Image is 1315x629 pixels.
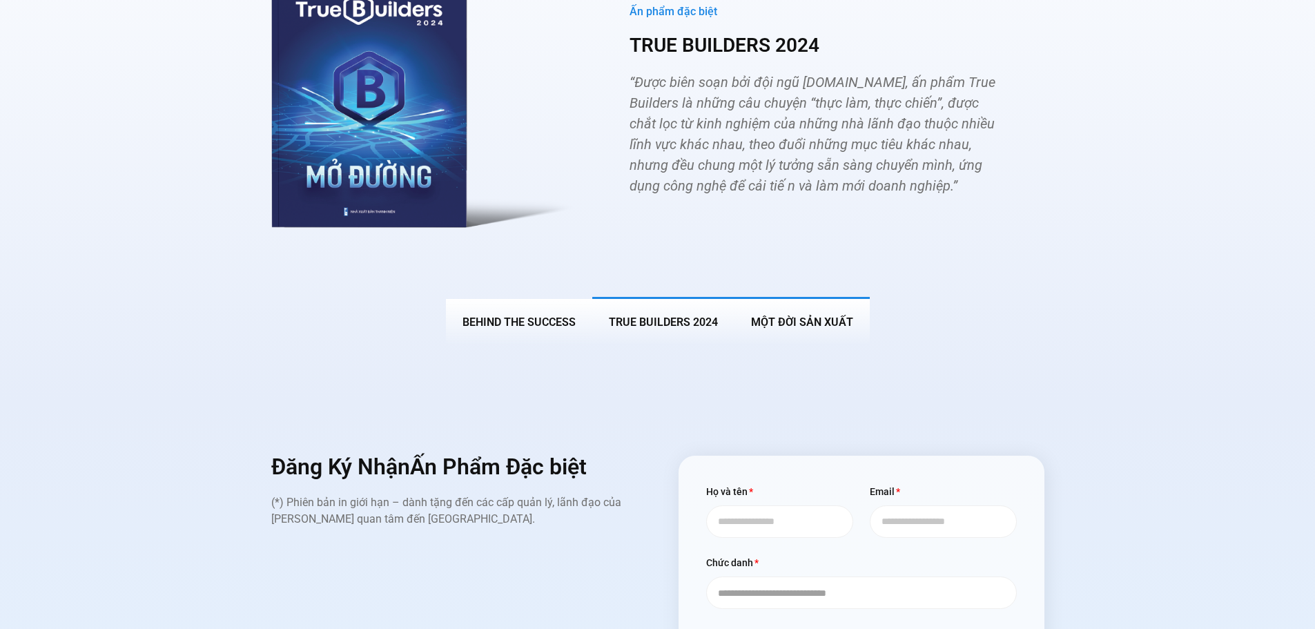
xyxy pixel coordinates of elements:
[870,483,901,505] label: Email
[271,456,637,478] h2: Đăng Ký Nhận
[410,454,587,480] span: Ấn Phẩm Đặc biệt
[751,316,853,329] span: MỘT ĐỜI SẢN XUẤT
[462,316,576,329] span: BEHIND THE SUCCESS
[271,494,637,528] p: (*) Phiên bản in giới hạn – dành tặng đến các cấp quản lý, lãnh đạo của [PERSON_NAME] quan tâm đế...
[706,483,754,505] label: Họ và tên
[630,33,1004,58] h3: TRUE BUILDERS 2024
[630,74,995,194] span: “Được biên soạn bởi đội ngũ [DOMAIN_NAME], ấn phẩm True Builders là những câu chuyện “thực làm, t...
[706,554,759,577] label: Chức danh
[630,5,1004,19] div: Ấn phẩm đặc biệt
[609,316,718,329] span: True Builders 2024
